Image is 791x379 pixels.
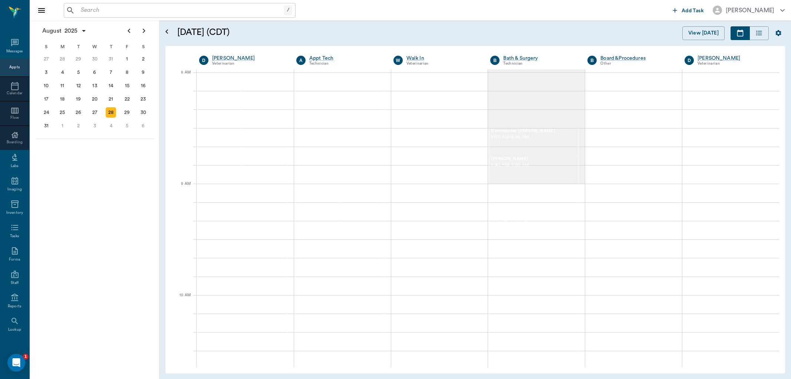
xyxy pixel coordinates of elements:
[698,61,771,67] div: Veterinarian
[11,163,19,169] div: Labs
[122,107,132,118] div: Friday, August 29, 2025
[503,55,576,62] div: Bath & Surgery
[103,41,119,52] div: T
[491,157,576,161] span: [PERSON_NAME]
[200,356,285,364] span: 10:30 AM - 11:00 AM
[297,73,382,78] span: [PERSON_NAME]
[57,121,67,131] div: Monday, September 1, 2025
[135,41,151,52] div: S
[106,54,116,64] div: Thursday, July 31, 2025
[200,240,285,245] span: [PERSON_NAME]
[297,245,382,252] span: 9:30 AM - 10:00 AM
[200,296,285,301] span: [PERSON_NAME]
[491,184,576,189] span: [PERSON_NAME]
[57,94,67,104] div: Monday, August 18, 2025
[57,81,67,91] div: Monday, August 11, 2025
[294,295,385,351] div: BOOKED, 10:00 AM - 10:30 AM
[90,94,100,104] div: Wednesday, August 20, 2025
[122,121,132,131] div: Friday, September 5, 2025
[41,94,52,104] div: Sunday, August 17, 2025
[294,184,340,239] div: NOT_CONFIRMED, 9:00 AM - 9:30 AM
[119,41,135,52] div: F
[200,352,285,356] span: Bear Bear [PERSON_NAME]
[57,54,67,64] div: Monday, July 28, 2025
[138,54,148,64] div: Saturday, August 2, 2025
[491,134,576,141] span: 8:30 AM - 8:45 AM
[200,73,239,83] span: Duttons [PERSON_NAME]
[38,41,55,52] div: S
[294,239,385,295] div: NOT_CONFIRMED, 9:30 AM - 10:00 AM
[138,121,148,131] div: Saturday, September 6, 2025
[212,55,285,62] a: [PERSON_NAME]
[490,56,500,65] div: B
[73,67,84,78] div: Tuesday, August 5, 2025
[670,3,707,17] button: Add Task
[73,107,84,118] div: Tuesday, August 26, 2025
[41,121,52,131] div: Sunday, August 31, 2025
[41,54,52,64] div: Sunday, July 27, 2025
[488,156,579,184] div: BOOKED, 8:45 AM - 9:00 AM
[197,295,288,351] div: NOT_CONFIRMED, 10:00 AM - 10:30 AM
[199,56,208,65] div: D
[393,56,403,65] div: W
[488,128,579,156] div: NOT_CONFIRMED, 8:30 AM - 8:45 AM
[73,54,84,64] div: Tuesday, July 29, 2025
[245,129,285,134] span: [PERSON_NAME]
[698,55,771,62] a: [PERSON_NAME]
[197,72,242,184] div: BOOKED, 8:00 AM - 9:00 AM
[7,354,25,372] div: Open Intercom Messenger
[488,184,579,212] div: BOOKED, 9:00 AM - 9:15 AM
[297,184,337,189] span: [PERSON_NAME]
[122,23,136,38] button: Previous page
[491,189,576,197] span: 9:00 AM - 9:15 AM
[200,245,285,252] span: 9:30 AM - 10:00 AM
[138,81,148,91] div: Saturday, August 16, 2025
[11,280,19,286] div: Staff
[90,81,100,91] div: Wednesday, August 13, 2025
[70,41,87,52] div: T
[212,61,285,67] div: Veterinarian
[406,55,479,62] a: Walk In
[138,67,148,78] div: Saturday, August 9, 2025
[10,233,19,239] div: Tasks
[90,121,100,131] div: Wednesday, September 3, 2025
[200,189,285,197] span: 9:00 AM - 9:30 AM
[57,67,67,78] div: Monday, August 4, 2025
[197,184,288,239] div: CANCELED, 9:00 AM - 9:30 AM
[200,301,285,308] span: 10:00 AM - 10:30 AM
[106,94,116,104] div: Thursday, August 21, 2025
[600,55,673,62] div: Board &Procedures
[682,26,725,40] button: View [DATE]
[491,301,576,308] span: 10:00 AM - 5:00 PM
[343,184,382,194] span: Trigger [PERSON_NAME]
[171,69,191,87] div: 8 AM
[7,187,22,192] div: Imaging
[491,217,576,225] span: 9:15 AM - 9:30 AM
[6,49,23,54] div: Messages
[41,67,52,78] div: Sunday, August 3, 2025
[73,121,84,131] div: Tuesday, September 2, 2025
[245,134,285,141] span: 8:30 AM - 9:00 AM
[41,81,52,91] div: Sunday, August 10, 2025
[600,61,673,67] div: Other
[136,23,151,38] button: Next page
[106,81,116,91] div: Thursday, August 14, 2025
[171,180,191,199] div: 9 AM
[41,26,63,36] span: August
[406,61,479,67] div: Veterinarian
[707,3,791,17] button: [PERSON_NAME]
[297,189,337,197] span: 9:00 AM - 9:30 AM
[503,61,576,67] div: Technician
[177,26,372,38] h5: [DATE] (CDT)
[284,5,292,15] div: /
[106,107,116,118] div: Today, Thursday, August 28, 2025
[340,184,385,239] div: NOT_CONFIRMED, 9:00 AM - 9:30 AM
[63,26,79,36] span: 2025
[138,107,148,118] div: Saturday, August 30, 2025
[587,56,597,65] div: B
[8,304,22,309] div: Reports
[122,94,132,104] div: Friday, August 22, 2025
